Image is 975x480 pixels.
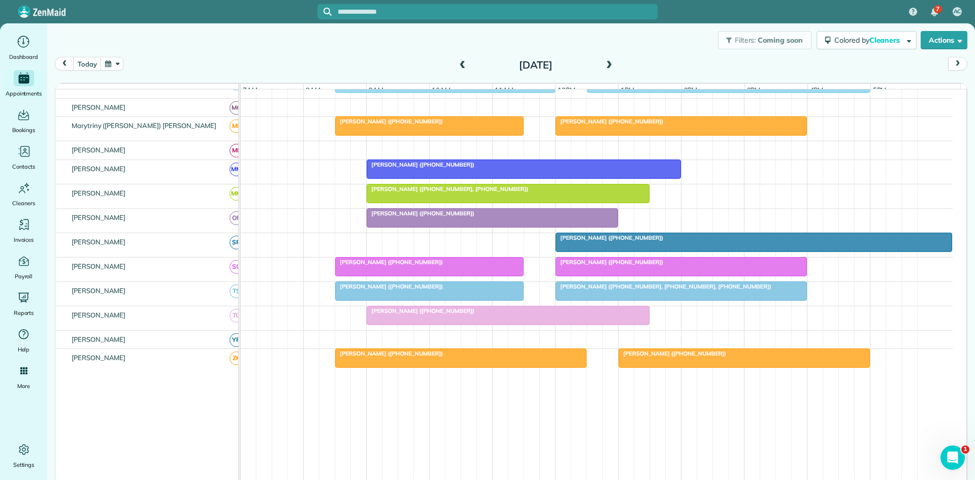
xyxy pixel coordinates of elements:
span: [PERSON_NAME] [70,146,128,154]
span: Coming soon [758,36,803,45]
span: Help [18,344,30,355]
span: Reports [14,308,34,318]
span: [PERSON_NAME] ([PHONE_NUMBER]) [366,210,475,217]
span: More [17,381,30,391]
span: 7am [241,86,259,94]
span: ME [230,119,243,133]
span: Appointments [6,88,42,99]
span: TS [230,284,243,298]
a: Help [4,326,43,355]
span: Payroll [15,271,33,281]
span: Dashboard [9,52,38,62]
span: SC [230,260,243,274]
span: Contacts [12,162,35,172]
button: Colored byCleaners [817,31,917,49]
span: 9am [367,86,385,94]
a: Reports [4,290,43,318]
span: [PERSON_NAME] [70,262,128,270]
a: Cleaners [4,180,43,208]
span: 12pm [556,86,577,94]
span: YR [230,333,243,347]
span: Cleaners [869,36,902,45]
span: MM [230,187,243,201]
svg: Focus search [323,8,332,16]
span: [PERSON_NAME] [70,165,128,173]
span: [PERSON_NAME] ([PHONE_NUMBER]) [335,259,443,266]
span: [PERSON_NAME] [70,335,128,343]
span: [PERSON_NAME] [70,311,128,319]
span: [PERSON_NAME] ([PHONE_NUMBER]) [366,307,475,314]
span: [PERSON_NAME] [70,354,128,362]
a: Invoices [4,216,43,245]
span: [PERSON_NAME] ([PHONE_NUMBER]) [366,161,475,168]
a: Settings [4,441,43,470]
span: [PERSON_NAME] [70,238,128,246]
span: OR [230,211,243,225]
span: SR [230,236,243,249]
span: Settings [13,460,35,470]
span: [PERSON_NAME] ([PHONE_NUMBER]) [335,350,443,357]
span: [PERSON_NAME] ([PHONE_NUMBER], [PHONE_NUMBER]) [366,185,529,193]
span: 5pm [871,86,889,94]
span: AC [954,8,961,16]
span: [PERSON_NAME] ([PHONE_NUMBER]) [555,259,664,266]
span: 1 [961,445,969,454]
button: prev [55,57,74,71]
a: Contacts [4,143,43,172]
span: [PERSON_NAME] ([PHONE_NUMBER]) [555,234,664,241]
span: [PERSON_NAME] ([PHONE_NUMBER]) [335,283,443,290]
span: 10am [430,86,452,94]
span: ML [230,144,243,157]
span: [PERSON_NAME] ([PHONE_NUMBER]) [555,118,664,125]
a: Payroll [4,253,43,281]
span: 7 [936,5,939,13]
span: 1pm [619,86,636,94]
h2: [DATE] [472,59,599,71]
span: 11am [493,86,515,94]
span: MM [230,163,243,176]
span: [PERSON_NAME] ([PHONE_NUMBER]) [335,118,443,125]
a: Appointments [4,70,43,99]
button: today [73,57,101,71]
span: Marytriny ([PERSON_NAME]) [PERSON_NAME] [70,121,218,130]
span: 4pm [808,86,826,94]
span: Cleaners [12,198,35,208]
button: Focus search [317,8,332,16]
span: Bookings [12,125,36,135]
button: Actions [921,31,967,49]
button: next [948,57,967,71]
span: [PERSON_NAME] [70,103,128,111]
span: [PERSON_NAME] ([PHONE_NUMBER]) [618,350,727,357]
span: Filters: [735,36,756,45]
span: ZK [230,351,243,365]
iframe: Intercom live chat [940,445,965,470]
span: [PERSON_NAME] [70,286,128,295]
span: Invoices [14,235,34,245]
a: Dashboard [4,34,43,62]
span: [PERSON_NAME] [70,213,128,221]
span: 2pm [682,86,700,94]
span: [PERSON_NAME] ([PHONE_NUMBER], [PHONE_NUMBER], [PHONE_NUMBER]) [555,283,771,290]
span: [PERSON_NAME] [70,189,128,197]
span: 8am [304,86,322,94]
div: 7 unread notifications [924,1,945,23]
span: 3pm [745,86,763,94]
span: MG [230,101,243,115]
span: Colored by [834,36,903,45]
span: TG [230,309,243,323]
a: Bookings [4,107,43,135]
